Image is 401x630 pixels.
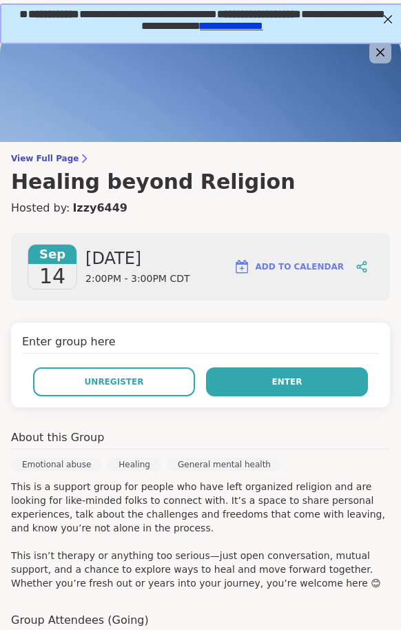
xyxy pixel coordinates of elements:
img: ShareWell Logomark [234,258,250,275]
span: View Full Page [11,153,390,164]
h4: Enter group here [22,334,379,354]
a: Izzy6449 [72,200,127,216]
p: This is a support group for people who have left organized religion and are looking for like-mind... [11,480,390,590]
span: Enter [272,376,302,388]
button: Add to Calendar [227,250,350,283]
h4: Hosted by: [11,200,390,216]
div: Healing [107,458,161,471]
span: [DATE] [85,247,189,270]
h4: About this Group [11,429,104,446]
span: 2:00PM - 3:00PM CDT [85,272,189,286]
span: Add to Calendar [256,261,344,273]
div: General mental health [167,458,282,471]
button: Unregister [33,367,195,396]
span: Unregister [85,376,144,388]
span: 14 [39,264,65,289]
span: Sep [28,245,76,264]
div: Emotional abuse [11,458,102,471]
a: View Full PageHealing beyond Religion [11,153,390,194]
button: Enter [206,367,368,396]
h3: Healing beyond Religion [11,170,390,194]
